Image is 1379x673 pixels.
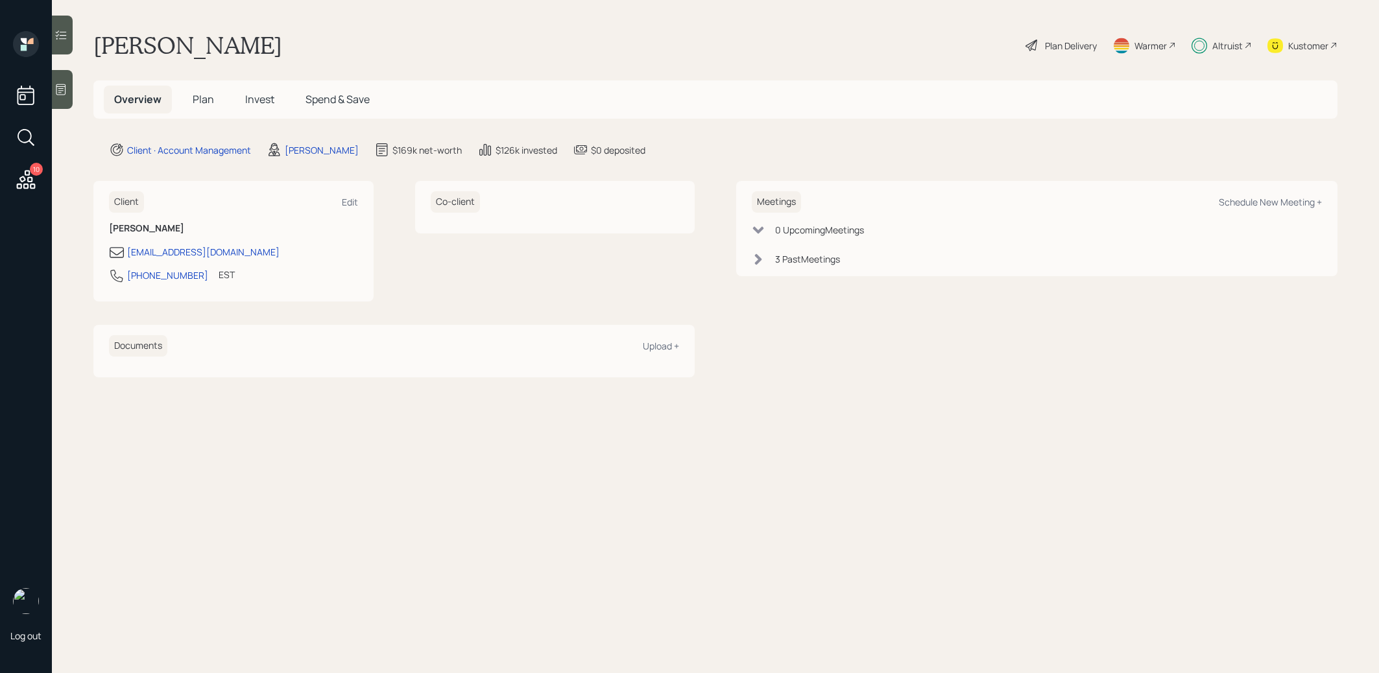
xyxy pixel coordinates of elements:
div: [EMAIL_ADDRESS][DOMAIN_NAME] [127,245,280,259]
span: Plan [193,92,214,106]
div: Schedule New Meeting + [1219,196,1322,208]
div: [PHONE_NUMBER] [127,268,208,282]
img: treva-nostdahl-headshot.png [13,588,39,614]
h6: Client [109,191,144,213]
div: Log out [10,630,42,642]
div: 3 Past Meeting s [775,252,840,266]
div: 10 [30,163,43,176]
div: Kustomer [1288,39,1328,53]
div: [PERSON_NAME] [285,143,359,157]
div: $0 deposited [591,143,645,157]
div: $126k invested [496,143,557,157]
h6: Co-client [431,191,480,213]
h6: Meetings [752,191,801,213]
div: $169k net-worth [392,143,462,157]
div: Client · Account Management [127,143,251,157]
div: 0 Upcoming Meeting s [775,223,864,237]
span: Spend & Save [306,92,370,106]
h6: Documents [109,335,167,357]
div: Warmer [1134,39,1167,53]
div: Upload + [643,340,679,352]
div: Plan Delivery [1045,39,1097,53]
h1: [PERSON_NAME] [93,31,282,60]
span: Overview [114,92,162,106]
span: Invest [245,92,274,106]
div: Altruist [1212,39,1243,53]
h6: [PERSON_NAME] [109,223,358,234]
div: Edit [342,196,358,208]
div: EST [219,268,235,281]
